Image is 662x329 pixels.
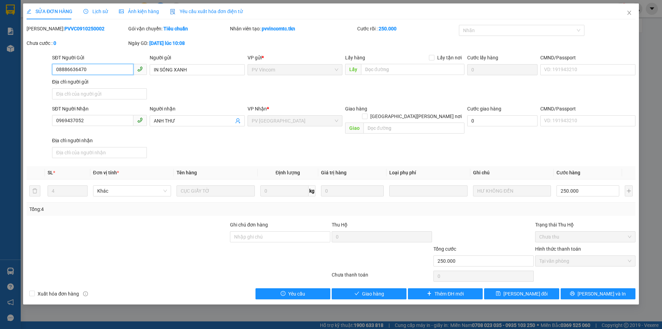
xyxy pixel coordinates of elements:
span: Xuất hóa đơn hàng [35,290,82,298]
button: plus [625,185,632,196]
span: Giá trị hàng [321,170,347,175]
input: Cước lấy hàng [467,64,538,75]
span: Lấy [345,64,361,75]
span: Lấy tận nơi [434,54,464,61]
div: Chưa thanh toán [331,271,433,283]
span: plus [427,291,432,297]
label: Ghi chú đơn hàng [230,222,268,228]
div: Người nhận [150,105,244,113]
span: Định lượng [275,170,300,175]
span: Lấy hàng [345,55,365,60]
span: Cước hàng [556,170,580,175]
span: VP Nhận [248,106,267,112]
span: Thu Hộ [332,222,348,228]
span: Ảnh kiện hàng [119,9,159,14]
span: [PERSON_NAME] và In [578,290,626,298]
div: CMND/Passport [540,105,635,113]
button: plusThêm ĐH mới [408,288,483,299]
span: printer [570,291,575,297]
span: info-circle [83,291,88,296]
span: Thêm ĐH mới [434,290,464,298]
div: Gói vận chuyển: [128,25,229,32]
span: Giao [345,123,363,134]
button: save[PERSON_NAME] đổi [484,288,559,299]
span: phone [137,117,143,123]
div: Địa chỉ người gửi [52,78,147,86]
span: SL [48,170,53,175]
span: Giao hàng [362,290,384,298]
div: Tổng: 4 [29,205,255,213]
input: Cước giao hàng [467,115,538,126]
label: Hình thức thanh toán [535,246,581,252]
span: edit [27,9,31,14]
span: close [626,10,632,16]
input: Địa chỉ của người gửi [52,88,147,99]
button: printer[PERSON_NAME] và In [561,288,635,299]
input: 0 [321,185,384,196]
div: Cước rồi : [357,25,458,32]
span: Đơn vị tính [93,170,119,175]
span: Chưa thu [539,232,631,242]
div: SĐT Người Gửi [52,54,147,61]
div: Người gửi [150,54,244,61]
input: VD: Bàn, Ghế [177,185,254,196]
span: check [354,291,359,297]
b: 0 [53,40,56,46]
div: [PERSON_NAME]: [27,25,127,32]
label: Cước lấy hàng [467,55,498,60]
button: exclamation-circleYêu cầu [255,288,330,299]
div: Trạng thái Thu Hộ [535,221,635,229]
span: Khác [97,186,167,196]
input: Địa chỉ của người nhận [52,147,147,158]
b: pvvincomtc.tkn [262,26,295,31]
b: [DATE] lúc 10:08 [149,40,185,46]
span: Tại văn phòng [539,256,631,266]
div: SĐT Người Nhận [52,105,147,113]
th: Ghi chú [470,166,554,180]
span: picture [119,9,124,14]
span: Lịch sử [83,9,108,14]
input: Dọc đường [361,64,464,75]
span: PV Tây Ninh [252,116,338,126]
span: Yêu cầu [288,290,305,298]
b: Tiêu chuẩn [163,26,188,31]
span: kg [309,185,315,196]
input: Ghi chú đơn hàng [230,231,330,242]
div: Ngày GD: [128,39,229,47]
th: Loại phụ phí [387,166,470,180]
span: PV Vincom [252,65,338,75]
span: Tên hàng [177,170,197,175]
button: checkGiao hàng [332,288,407,299]
div: Địa chỉ người nhận [52,137,147,144]
span: Giao hàng [345,106,367,112]
span: [PERSON_NAME] đổi [503,290,548,298]
span: Yêu cầu xuất hóa đơn điện tử [170,9,243,14]
span: clock-circle [83,9,88,14]
span: user-add [235,118,241,124]
div: Chưa cước : [27,39,127,47]
input: Dọc đường [363,123,464,134]
span: exclamation-circle [281,291,285,297]
span: phone [137,66,143,72]
div: VP gửi [248,54,342,61]
span: save [496,291,501,297]
b: 250.000 [379,26,397,31]
b: PVVC0910250002 [64,26,104,31]
img: icon [170,9,175,14]
span: [GEOGRAPHIC_DATA][PERSON_NAME] nơi [368,113,464,120]
button: delete [29,185,40,196]
label: Cước giao hàng [467,106,501,112]
span: SỬA ĐƠN HÀNG [27,9,72,14]
button: Close [620,3,639,23]
span: Tổng cước [433,246,456,252]
div: Nhân viên tạo: [230,25,356,32]
input: Ghi Chú [473,185,551,196]
div: CMND/Passport [540,54,635,61]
